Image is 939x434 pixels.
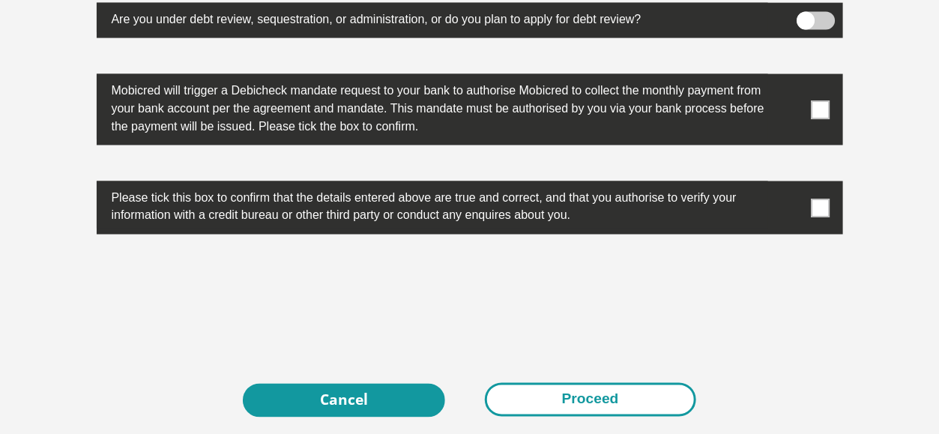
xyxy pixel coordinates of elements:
[97,3,768,32] label: Are you under debt review, sequestration, or administration, or do you plan to apply for debt rev...
[97,181,768,229] label: Please tick this box to confirm that the details entered above are true and correct, and that you...
[356,271,584,329] iframe: reCAPTCHA
[97,74,768,139] label: Mobicred will trigger a Debicheck mandate request to your bank to authorise Mobicred to collect t...
[243,384,445,418] a: Cancel
[485,383,696,417] button: Proceed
